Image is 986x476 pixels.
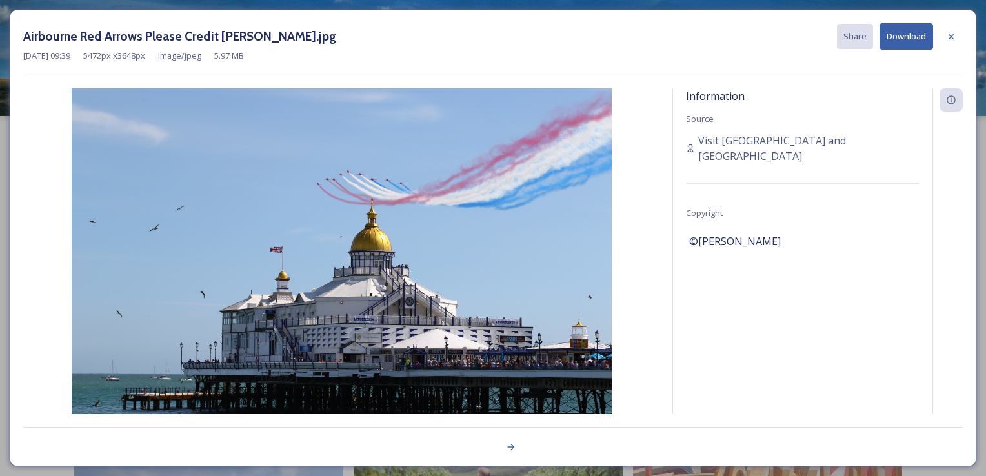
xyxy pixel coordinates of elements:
button: Share [837,24,873,49]
h3: Airbourne Red Arrows Please Credit [PERSON_NAME].jpg [23,27,336,46]
span: Visit [GEOGRAPHIC_DATA] and [GEOGRAPHIC_DATA] [698,133,920,164]
span: 5.97 MB [214,50,244,62]
span: ©[PERSON_NAME] [689,233,781,249]
span: Copyright [686,207,723,219]
button: Download [880,23,933,50]
span: [DATE] 09:39 [23,50,70,62]
img: Airbourne%20Red%20Arrows%20Please%20Credit%20Mark%20Jarvis.jpg [23,88,659,448]
span: 5472 px x 3648 px [83,50,145,62]
span: Information [686,89,745,103]
span: image/jpeg [158,50,201,62]
span: Source [686,113,714,124]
